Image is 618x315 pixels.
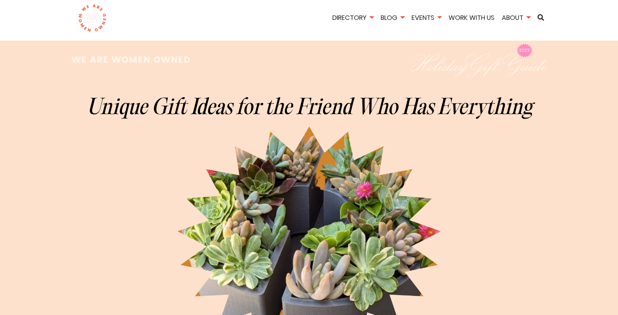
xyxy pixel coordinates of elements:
[72,56,190,63] img: wawo-logo-white.svg
[519,47,530,54] span: 2023
[499,13,533,24] li: About
[535,14,547,21] a: Search
[409,13,444,22] a: Events
[330,13,376,24] li: Directory
[78,4,107,32] img: logo
[499,13,533,22] a: About
[378,13,407,24] li: Blog
[330,13,376,22] a: Directory
[493,49,547,78] span: Guide
[408,49,547,78] a: HolidayGiftGuide
[446,13,497,22] a: Work With Us
[408,49,468,78] span: Holiday
[409,13,444,24] li: Events
[378,13,407,22] a: Blog
[87,95,532,123] h1: Unique Gift Ideas for the Friend Who Has Everything
[455,49,497,78] span: Gift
